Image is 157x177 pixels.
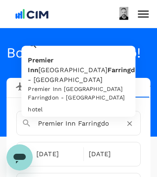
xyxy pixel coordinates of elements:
[38,66,108,74] span: [GEOGRAPHIC_DATA]
[135,123,136,124] button: Close
[108,66,139,74] span: Farringdo
[7,144,33,170] iframe: Button to launch messaging window
[28,57,54,64] span: Premier
[33,146,82,162] div: [DATE]
[28,66,38,74] span: Inn
[28,85,129,102] div: Premier Inn [GEOGRAPHIC_DATA] Farringdon - [GEOGRAPHIC_DATA]
[117,5,133,23] img: Mark Ryan
[22,117,112,130] input: Search cities, hotels, work locations
[28,106,43,114] div: hotel
[85,146,134,162] div: [DATE]
[7,44,150,62] h4: Book your next trip!
[13,5,51,23] img: CIM ENVIRONMENTAL PTY LTD
[28,66,144,84] span: n - [GEOGRAPHIC_DATA]
[124,118,135,129] button: Clear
